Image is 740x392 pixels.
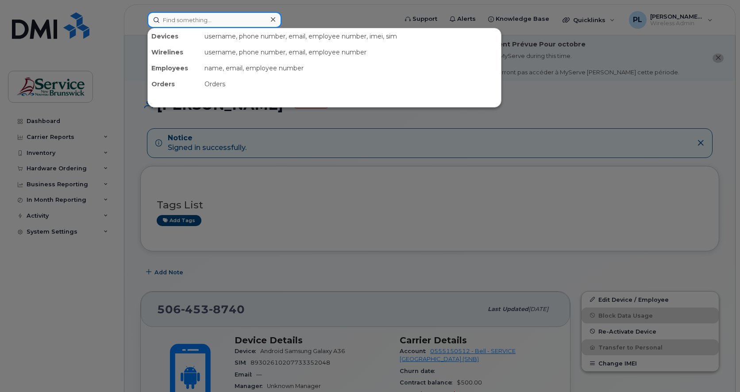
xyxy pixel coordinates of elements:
div: username, phone number, email, employee number [201,44,501,60]
div: username, phone number, email, employee number, imei, sim [201,28,501,44]
div: Devices [148,28,201,44]
div: Orders [148,76,201,92]
div: Orders [201,76,501,92]
div: Employees [148,60,201,76]
div: name, email, employee number [201,60,501,76]
div: Wirelines [148,44,201,60]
